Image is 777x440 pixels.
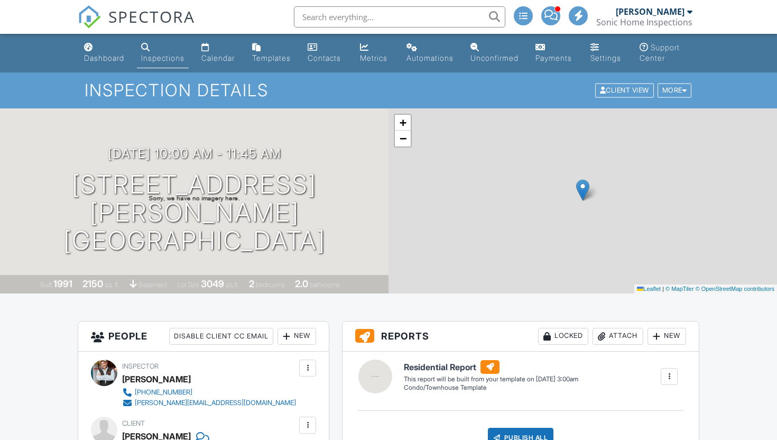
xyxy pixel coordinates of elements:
div: Support Center [640,43,680,62]
a: Unconfirmed [466,38,523,68]
div: 1991 [53,278,72,289]
img: The Best Home Inspection Software - Spectora [78,5,101,29]
div: [PERSON_NAME] [616,6,684,17]
a: Zoom out [395,131,411,146]
div: Metrics [360,53,387,62]
div: [PERSON_NAME] [122,371,191,387]
h3: People [78,322,329,352]
div: New [647,328,686,345]
div: Dashboard [84,53,124,62]
span: − [400,132,406,145]
span: Lot Size [177,281,199,289]
div: Templates [252,53,291,62]
span: Built [40,281,52,289]
span: Inspector [122,362,159,370]
span: bathrooms [310,281,340,289]
div: Automations [406,53,454,62]
div: Payments [535,53,572,62]
div: Sonic Home Inspections [596,17,692,27]
div: Inspections [141,53,184,62]
a: Templates [248,38,295,68]
div: Calendar [201,53,235,62]
a: © OpenStreetMap contributors [696,286,774,292]
a: Metrics [356,38,394,68]
a: © MapTiler [665,286,694,292]
a: Contacts [303,38,347,68]
a: [PHONE_NUMBER] [122,387,296,398]
a: Automations (Advanced) [402,38,458,68]
a: Support Center [635,38,697,68]
div: Condo/Townhouse Template [404,383,578,392]
span: | [662,286,664,292]
div: Unconfirmed [470,53,519,62]
span: Client [122,419,145,427]
a: Dashboard [80,38,128,68]
h3: [DATE] 10:00 am - 11:45 am [108,146,281,161]
input: Search everything... [294,6,505,27]
a: Payments [531,38,578,68]
a: Calendar [197,38,239,68]
div: 3049 [201,278,224,289]
div: Settings [590,53,621,62]
h3: Reports [343,322,699,352]
div: Client View [595,84,654,98]
span: bedrooms [256,281,285,289]
div: 2150 [82,278,103,289]
div: [PHONE_NUMBER] [135,388,192,397]
a: Settings [586,38,627,68]
h6: Residential Report [404,360,578,374]
div: New [277,328,316,345]
span: + [400,116,406,129]
div: 2.0 [295,278,308,289]
img: Marker [576,179,589,201]
a: [PERSON_NAME][EMAIL_ADDRESS][DOMAIN_NAME] [122,398,296,408]
div: This report will be built from your template on [DATE] 3:00am [404,375,578,383]
div: Disable Client CC Email [169,328,273,345]
a: Leaflet [637,286,661,292]
div: [PERSON_NAME][EMAIL_ADDRESS][DOMAIN_NAME] [135,399,296,407]
span: sq.ft. [226,281,239,289]
a: SPECTORA [78,14,195,36]
span: sq. ft. [105,281,119,289]
span: SPECTORA [108,5,195,27]
h1: [STREET_ADDRESS][PERSON_NAME] [GEOGRAPHIC_DATA] [17,171,372,254]
h1: Inspection Details [85,81,692,99]
span: basement [138,281,167,289]
div: More [658,84,692,98]
a: Zoom in [395,115,411,131]
div: Contacts [308,53,341,62]
a: Inspections [137,38,189,68]
a: Client View [594,86,656,94]
div: Attach [593,328,643,345]
div: Locked [538,328,588,345]
div: 2 [249,278,254,289]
